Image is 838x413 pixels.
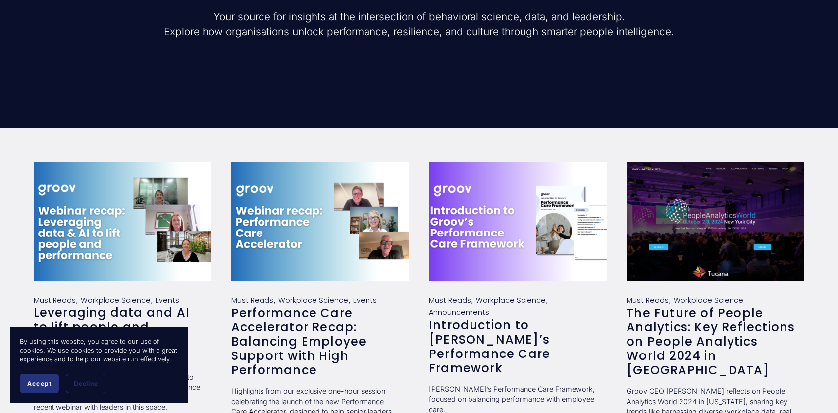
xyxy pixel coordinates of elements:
a: Must Reads [34,295,76,305]
span: Decline [74,380,98,387]
a: Must Reads [231,295,273,305]
a: Events [353,295,377,305]
a: Workplace Science [81,295,151,305]
p: Your source for insights at the intersection of behavioral science, data, and leadership. Explore... [73,9,765,38]
a: The Future of People Analytics: Key Reflections on People Analytics World 2024 in [GEOGRAPHIC_DATA] [627,305,795,378]
a: Workplace Science [476,295,546,305]
span: , [151,295,153,305]
button: Decline [66,374,105,393]
a: Must Reads [627,295,669,305]
a: Leveraging data and AI to lift people and performance: Lessons from the frontlines [34,304,190,363]
a: Workplace Science [674,295,743,305]
img: The Future of People Analytics: Key Reflections on People Analytics World 2024 in NYC [626,161,805,282]
a: Performance Care Accelerator Recap: Balancing Employee Support with High Performance [231,305,367,378]
button: Accept [20,374,59,393]
img: Leveraging data and AI to lift people and performance: Lessons from the frontlines [33,161,212,282]
span: , [348,295,351,305]
span: , [546,295,548,305]
span: , [471,295,473,305]
a: Workplace Science [278,295,348,305]
a: Must Reads [429,295,471,305]
a: Introduction to [PERSON_NAME]’s Performance Care Framework [429,317,550,376]
a: Announcements [429,307,489,317]
span: , [273,295,276,305]
section: Cookie banner [10,327,188,403]
p: By using this website, you agree to our use of cookies. We use cookies to provide you with a grea... [20,337,178,364]
span: Accept [27,380,52,387]
img: Introduction to Groov’s Performance Care Framework [428,161,608,282]
a: Events [156,295,179,305]
span: , [76,295,78,305]
img: Performance Care Accelerator Recap: Balancing Employee Support with High Performance [230,161,410,282]
span: , [669,295,671,305]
